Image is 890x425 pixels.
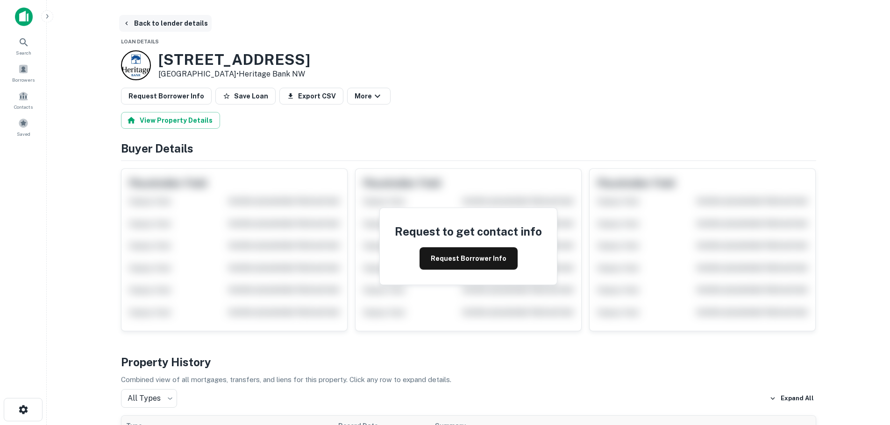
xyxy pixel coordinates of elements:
[158,69,310,80] p: [GEOGRAPHIC_DATA] •
[17,130,30,138] span: Saved
[15,7,33,26] img: capitalize-icon.png
[279,88,343,105] button: Export CSV
[121,140,816,157] h4: Buyer Details
[767,391,816,405] button: Expand All
[16,49,31,56] span: Search
[119,15,212,32] button: Back to lender details
[3,87,44,112] a: Contacts
[239,70,305,78] a: Heritage Bank NW
[12,76,35,84] span: Borrowers
[121,374,816,385] p: Combined view of all mortgages, transfers, and liens for this property. Click any row to expand d...
[121,88,212,105] button: Request Borrower Info
[121,389,177,408] div: All Types
[395,223,542,240] h4: Request to get contact info
[420,247,518,270] button: Request Borrower Info
[121,39,159,44] span: Loan Details
[3,114,44,139] a: Saved
[347,88,391,105] button: More
[3,33,44,58] a: Search
[121,354,816,370] h4: Property History
[158,51,310,69] h3: [STREET_ADDRESS]
[3,60,44,85] a: Borrowers
[121,112,220,129] button: View Property Details
[215,88,276,105] button: Save Loan
[14,103,33,111] span: Contacts
[843,350,890,395] iframe: Chat Widget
